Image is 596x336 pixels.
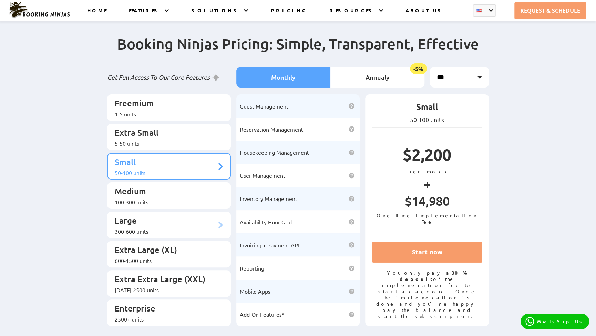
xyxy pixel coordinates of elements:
p: Large [115,215,216,228]
span: Inventory Management [240,195,297,202]
span: Guest Management [240,103,288,110]
img: help icon [349,288,354,294]
span: Housekeeping Management [240,149,309,156]
span: Mobile Apps [240,288,270,295]
div: 300-600 units [115,228,216,235]
p: Extra Large (XL) [115,244,216,257]
div: 50-100 units [115,169,216,176]
p: Small [372,101,482,116]
p: $2,200 [372,144,482,168]
p: + [372,174,482,193]
div: 600-1500 units [115,257,216,264]
p: Get Full Access To Our Core Features [107,73,231,81]
li: Monthly [236,67,330,88]
div: 100-300 units [115,198,216,205]
a: Start now [372,242,482,263]
span: Availability Hour Grid [240,218,292,225]
span: User Management [240,172,285,179]
p: per month [372,168,482,174]
div: 2500+ units [115,316,216,323]
li: Annualy [330,67,424,88]
a: RESOURCES [329,7,374,21]
img: help icon [349,150,354,155]
img: help icon [349,103,354,109]
a: FEATURES [129,7,160,21]
span: Add-On Features* [240,311,285,318]
img: help icon [349,312,354,317]
img: help icon [349,219,354,225]
a: ABOUT US [405,7,444,21]
p: Extra Extra Large (XXL) [115,274,216,286]
h2: Booking Ninjas Pricing: Simple, Transparent, Effective [107,35,489,67]
div: [DATE]-2500 units [115,286,216,293]
a: PRICING [270,7,307,21]
p: You only pay a of the implementation fee to start an account. Once the implementation is done and... [372,269,482,319]
div: 5-50 units [115,140,216,147]
p: Extra Small [115,127,216,140]
img: help icon [349,196,354,202]
img: help icon [349,265,354,271]
div: 1-5 units [115,111,216,118]
p: 50-100 units [372,116,482,123]
img: help icon [349,126,354,132]
p: Medium [115,186,216,198]
img: help icon [349,242,354,248]
span: Invoicing + Payment API [240,242,299,248]
img: help icon [349,173,354,179]
span: Reporting [240,265,264,272]
a: WhatsApp Us [521,314,589,329]
p: WhatsApp Us [537,318,584,324]
strong: 30% deposit [400,269,467,282]
a: HOME [87,7,106,21]
p: Enterprise [115,303,216,316]
p: Freemium [115,98,216,111]
a: SOLUTIONS [191,7,239,21]
p: One-Time Implementation Fee [372,212,482,225]
span: -5% [410,63,427,74]
p: Small [115,156,216,169]
p: $14,980 [372,193,482,212]
span: Reservation Management [240,126,303,133]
